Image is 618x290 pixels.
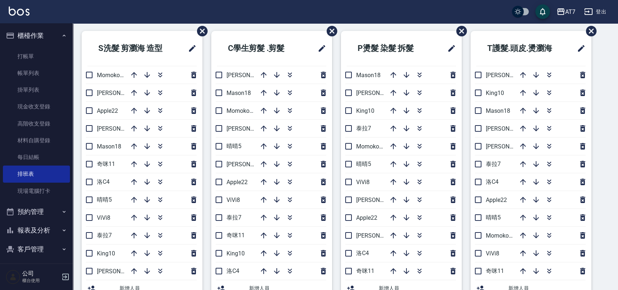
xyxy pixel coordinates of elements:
[535,4,550,19] button: save
[356,125,371,132] span: 泰拉7
[184,40,197,57] span: 修改班表的標題
[3,258,70,277] button: 員工及薪資
[192,20,209,42] span: 刪除班表
[486,125,533,132] span: [PERSON_NAME]6
[6,270,20,284] img: Person
[97,268,144,275] span: [PERSON_NAME]6
[3,183,70,199] a: 現場電腦打卡
[486,107,510,114] span: Mason18
[581,5,609,19] button: 登出
[347,35,434,61] h2: P燙髮 染髮 拆髮
[97,250,115,257] span: King10
[97,90,144,96] span: [PERSON_NAME]9
[3,115,70,132] a: 高階收支登錄
[227,232,245,239] span: 奇咪11
[486,178,499,185] span: 洛C4
[356,160,371,167] span: 晴晴5
[227,125,273,132] span: [PERSON_NAME]2
[97,107,118,114] span: Apple22
[486,232,515,239] span: Momoko12
[486,267,504,274] span: 奇咪11
[580,20,598,42] span: 刪除班表
[486,90,504,96] span: King10
[356,72,381,79] span: Mason18
[451,20,468,42] span: 刪除班表
[356,232,403,239] span: [PERSON_NAME]6
[97,125,144,132] span: [PERSON_NAME]2
[3,48,70,65] a: 打帳單
[356,143,386,150] span: Momoko12
[227,267,239,274] span: 洛C4
[97,214,110,221] span: ViVi8
[3,221,70,240] button: 報表及分析
[227,90,251,96] span: Mason18
[9,7,29,16] img: Logo
[87,35,178,61] h2: S洗髮 剪瀏海 造型
[356,107,374,114] span: King10
[97,232,112,239] span: 泰拉7
[486,214,501,221] span: 晴晴5
[313,40,326,57] span: 修改班表的標題
[3,166,70,182] a: 排班表
[227,250,245,257] span: King10
[356,196,403,203] span: [PERSON_NAME]2
[3,26,70,45] button: 櫃檯作業
[22,277,59,284] p: 櫃台使用
[486,72,533,79] span: [PERSON_NAME]2
[486,250,499,257] span: ViVi8
[97,196,112,203] span: 晴晴5
[486,160,501,167] span: 泰拉7
[443,40,456,57] span: 修改班表的標題
[3,132,70,149] a: 材料自購登錄
[227,161,273,168] span: [PERSON_NAME]6
[227,196,240,203] span: ViVi8
[97,143,121,150] span: Mason18
[97,178,110,185] span: 洛C4
[565,7,575,16] div: AT7
[554,4,578,19] button: AT7
[227,72,273,79] span: [PERSON_NAME]9
[356,250,369,257] span: 洛C4
[486,143,533,150] span: [PERSON_NAME]9
[356,90,403,96] span: [PERSON_NAME]9
[3,65,70,82] a: 帳單列表
[3,98,70,115] a: 現金收支登錄
[321,20,338,42] span: 刪除班表
[3,82,70,98] a: 掛單列表
[3,202,70,221] button: 預約管理
[227,107,256,114] span: Momoko12
[476,35,567,61] h2: T護髮.頭皮.燙瀏海
[356,267,374,274] span: 奇咪11
[97,72,126,79] span: Momoko12
[97,160,115,167] span: 奇咪11
[3,240,70,259] button: 客戶管理
[356,214,377,221] span: Apple22
[22,270,59,277] h5: 公司
[227,214,241,221] span: 泰拉7
[356,179,370,186] span: ViVi8
[227,179,248,186] span: Apple22
[3,149,70,166] a: 每日結帳
[217,35,304,61] h2: C學生剪髮 .剪髮
[486,196,507,203] span: Apple22
[572,40,586,57] span: 修改班表的標題
[227,143,241,150] span: 晴晴5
